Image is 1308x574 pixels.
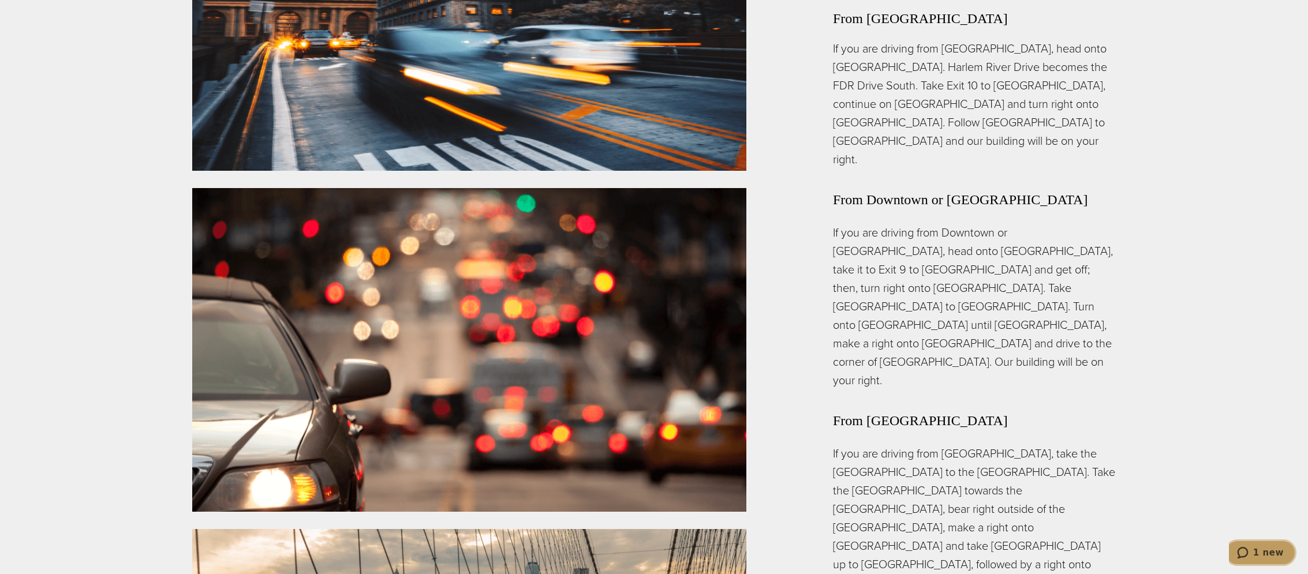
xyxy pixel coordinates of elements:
[833,408,1116,433] h3: From [GEOGRAPHIC_DATA]
[833,223,1116,389] p: If you are driving from Downtown or [GEOGRAPHIC_DATA], head onto [GEOGRAPHIC_DATA], take it to Ex...
[833,39,1116,168] p: If you are driving from [GEOGRAPHIC_DATA], head onto [GEOGRAPHIC_DATA]. Harlem River Drive become...
[833,187,1116,212] h3: From Downtown or [GEOGRAPHIC_DATA]
[833,9,1116,28] h3: From [GEOGRAPHIC_DATA]
[1229,539,1296,568] iframe: Opens a widget where you can chat to one of our agents
[192,188,746,512] img: Faded out car stuck in traffic jam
